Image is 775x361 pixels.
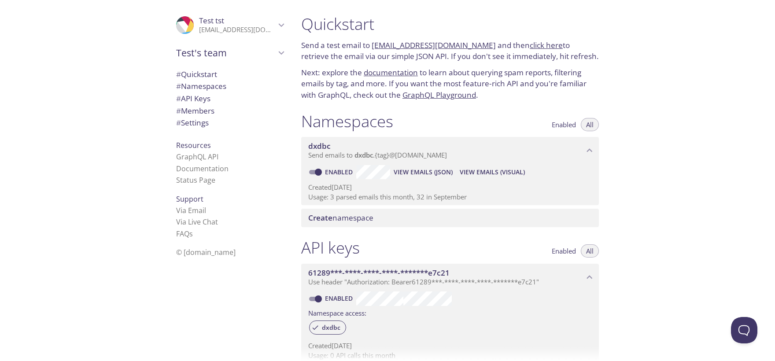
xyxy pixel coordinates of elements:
div: dxdbc [309,320,346,335]
h1: Quickstart [301,14,599,34]
p: Send a test email to and then to retrieve the email via our simple JSON API. If you don't see it ... [301,40,599,62]
a: [EMAIL_ADDRESS][DOMAIN_NAME] [372,40,496,50]
button: View Emails (Visual) [456,165,528,179]
div: Create namespace [301,209,599,227]
p: Created [DATE] [308,341,592,350]
span: Create [308,213,332,223]
label: Namespace access: [308,306,366,319]
div: Namespaces [169,80,291,92]
span: dxdbc [308,141,331,151]
a: click here [530,40,563,50]
span: # [176,106,181,116]
button: Enabled [546,118,581,131]
div: Test tst [169,11,291,40]
span: View Emails (JSON) [394,167,453,177]
p: Usage: 3 parsed emails this month, 32 in September [308,192,592,202]
span: Settings [176,118,209,128]
button: All [581,244,599,258]
span: s [189,229,193,239]
span: Members [176,106,214,116]
span: Quickstart [176,69,217,79]
a: GraphQL Playground [402,90,476,100]
a: Status Page [176,175,215,185]
div: Test's team [169,41,291,64]
a: Via Live Chat [176,217,218,227]
div: Members [169,105,291,117]
span: # [176,81,181,91]
a: documentation [364,67,418,77]
button: All [581,118,599,131]
a: Via Email [176,206,206,215]
span: dxdbc [354,151,373,159]
p: Created [DATE] [308,183,592,192]
h1: API keys [301,238,360,258]
span: View Emails (Visual) [460,167,525,177]
p: Next: explore the to learn about querying spam reports, filtering emails by tag, and more. If you... [301,67,599,101]
a: Documentation [176,164,229,173]
a: Enabled [324,294,356,302]
span: Support [176,194,203,204]
div: dxdbc namespace [301,137,599,164]
button: Enabled [546,244,581,258]
span: Send emails to . {tag} @[DOMAIN_NAME] [308,151,447,159]
span: Test's team [176,47,276,59]
a: FAQ [176,229,193,239]
span: Resources [176,140,211,150]
div: API Keys [169,92,291,105]
h1: Namespaces [301,111,393,131]
span: dxdbc [317,324,346,332]
span: namespace [308,213,373,223]
div: Team Settings [169,117,291,129]
span: # [176,93,181,103]
span: # [176,118,181,128]
div: Quickstart [169,68,291,81]
a: GraphQL API [176,152,218,162]
span: Test tst [199,15,224,26]
p: [EMAIL_ADDRESS][DOMAIN_NAME] [199,26,276,34]
span: # [176,69,181,79]
span: © [DOMAIN_NAME] [176,247,236,257]
a: Enabled [324,168,356,176]
button: View Emails (JSON) [390,165,456,179]
iframe: Help Scout Beacon - Open [731,317,757,343]
span: Namespaces [176,81,226,91]
span: API Keys [176,93,210,103]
